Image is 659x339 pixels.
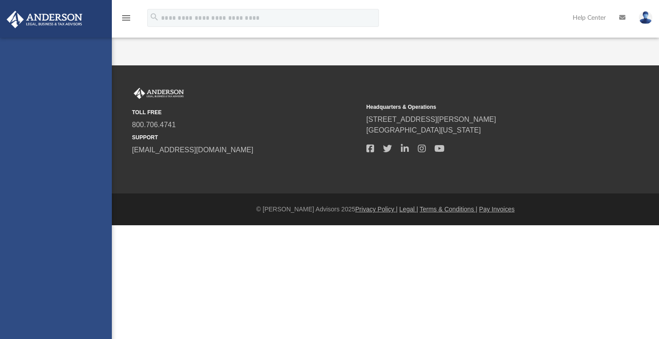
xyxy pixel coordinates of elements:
img: User Pic [639,11,652,24]
a: Privacy Policy | [355,206,398,213]
div: © [PERSON_NAME] Advisors 2025 [112,205,659,214]
img: Anderson Advisors Platinum Portal [4,11,85,28]
small: Headquarters & Operations [366,103,595,111]
a: [EMAIL_ADDRESS][DOMAIN_NAME] [132,146,253,154]
a: [STREET_ADDRESS][PERSON_NAME] [366,116,496,123]
a: menu [121,17,132,23]
small: SUPPORT [132,133,360,142]
small: TOLL FREE [132,108,360,116]
a: Terms & Conditions | [420,206,477,213]
i: menu [121,13,132,23]
i: search [149,12,159,22]
a: Legal | [400,206,418,213]
a: 800.706.4741 [132,121,176,129]
a: [GEOGRAPHIC_DATA][US_STATE] [366,126,481,134]
a: Pay Invoices [479,206,514,213]
img: Anderson Advisors Platinum Portal [132,88,186,99]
